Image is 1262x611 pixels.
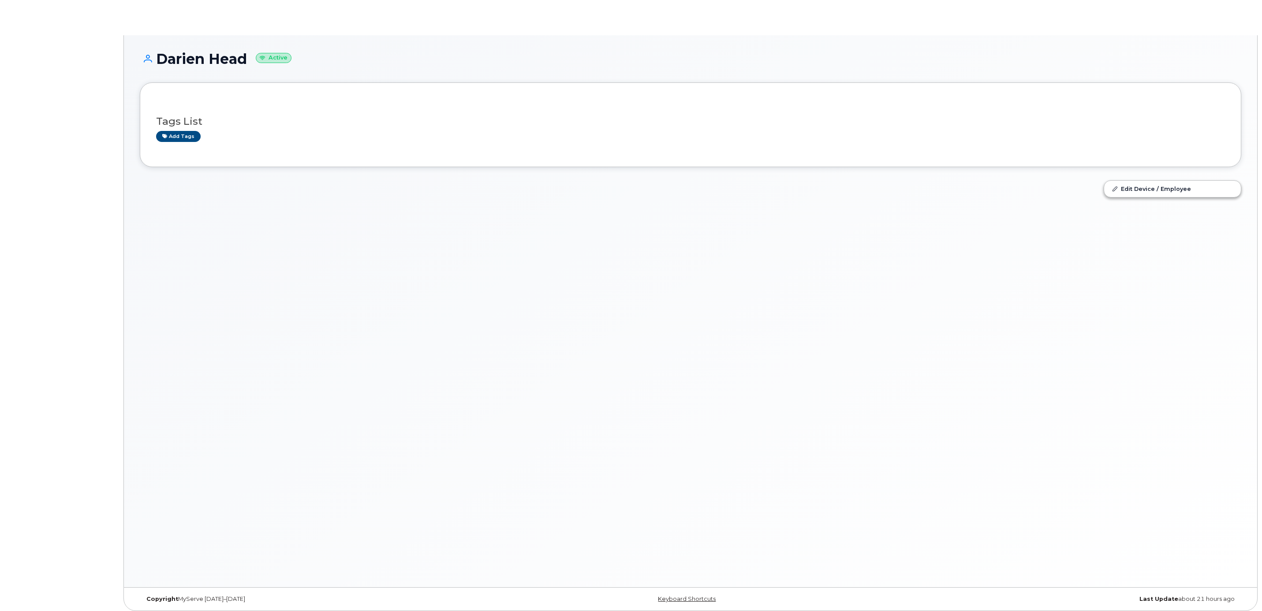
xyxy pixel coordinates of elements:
h3: Tags List [156,116,1225,127]
a: Keyboard Shortcuts [658,596,716,602]
a: Edit Device / Employee [1104,181,1241,197]
h1: Darien Head [140,51,1241,67]
strong: Copyright [146,596,178,602]
div: MyServe [DATE]–[DATE] [140,596,507,603]
strong: Last Update [1139,596,1178,602]
a: Add tags [156,131,201,142]
div: about 21 hours ago [874,596,1241,603]
small: Active [256,53,291,63]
